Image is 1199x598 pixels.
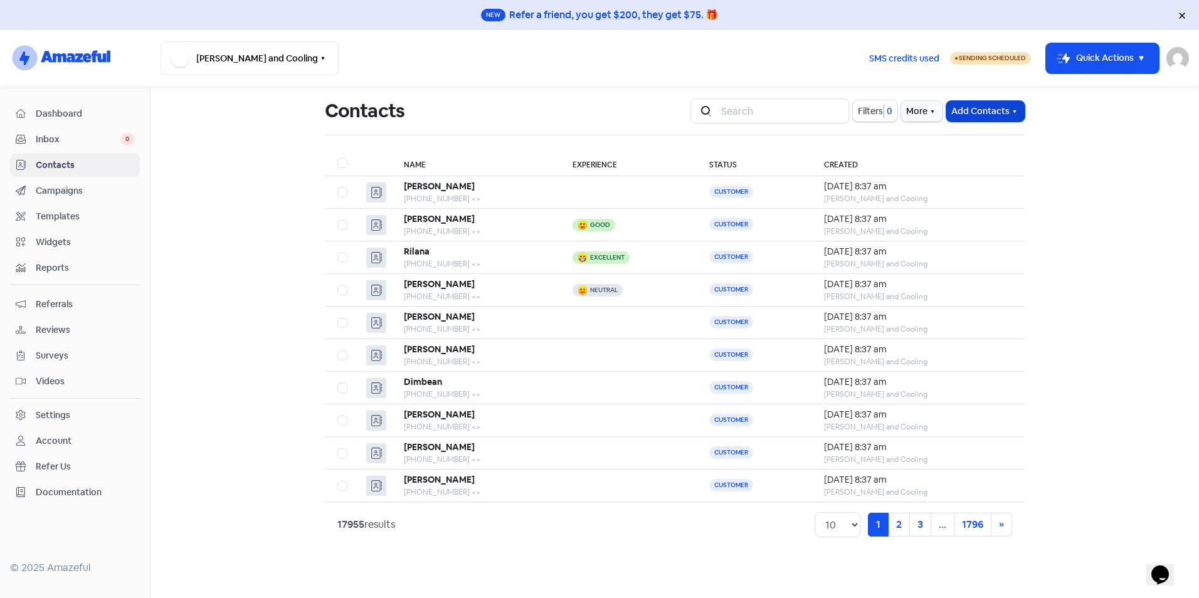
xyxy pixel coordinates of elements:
b: [PERSON_NAME] [404,311,475,322]
div: Neutral [590,287,618,293]
a: Surveys [10,344,140,367]
a: Videos [10,370,140,393]
a: Reviews [10,318,140,342]
div: [PHONE_NUMBER] <> [404,486,547,498]
a: Account [10,429,140,453]
span: Reports [36,261,134,275]
button: Add Contacts [946,101,1025,122]
a: 1796 [954,513,991,537]
a: Settings [10,404,140,427]
a: 1 [868,513,889,537]
a: Documentation [10,481,140,504]
b: [PERSON_NAME] [404,441,475,453]
span: Customer [709,446,753,459]
span: Campaigns [36,184,134,197]
div: [PHONE_NUMBER] <> [404,193,547,204]
div: [PHONE_NUMBER] <> [404,323,547,335]
span: Videos [36,375,134,388]
span: Sending Scheduled [959,54,1026,62]
div: [PERSON_NAME] and Cooling [824,421,1012,433]
h1: Contacts [325,91,404,131]
div: [DATE] 8:37 am [824,441,1012,454]
span: New [481,9,505,21]
div: [PERSON_NAME] and Cooling [824,389,1012,400]
a: SMS credits used [858,51,950,64]
span: SMS credits used [869,52,939,65]
span: Customer [709,414,753,426]
b: [PERSON_NAME] [404,344,475,355]
div: Account [36,434,71,448]
span: Customer [709,186,753,198]
th: Name [391,150,560,176]
span: Referrals [36,298,134,311]
b: [PERSON_NAME] [404,181,475,192]
button: More [901,101,943,122]
div: [DATE] 8:37 am [824,180,1012,193]
div: [PERSON_NAME] and Cooling [824,454,1012,465]
span: Refer Us [36,460,134,473]
a: Dashboard [10,102,140,125]
span: Contacts [36,159,134,172]
div: [PHONE_NUMBER] <> [404,226,547,237]
a: Sending Scheduled [950,51,1031,66]
button: Quick Actions [1046,43,1159,73]
div: [DATE] 8:37 am [824,310,1012,323]
input: Search [714,98,849,123]
th: Experience [560,150,697,176]
b: [PERSON_NAME] [404,474,475,485]
div: [PERSON_NAME] and Cooling [824,356,1012,367]
span: Customer [709,251,753,263]
img: User [1166,47,1189,70]
div: Excellent [590,254,625,261]
strong: 17955 [337,518,364,531]
a: Inbox 0 [10,128,140,151]
a: 2 [888,513,910,537]
a: Contacts [10,154,140,177]
div: [DATE] 8:37 am [824,408,1012,421]
span: 0 [120,133,134,145]
a: Referrals [10,293,140,316]
span: Inbox [36,133,120,146]
a: ... [931,513,954,537]
b: [PERSON_NAME] [404,213,475,224]
span: Customer [709,381,753,394]
div: [PERSON_NAME] and Cooling [824,323,1012,335]
span: Customer [709,479,753,491]
iframe: chat widget [1146,548,1186,585]
span: Surveys [36,349,134,362]
div: [PERSON_NAME] and Cooling [824,486,1012,498]
span: Customer [709,349,753,361]
span: Templates [36,210,134,223]
div: results [337,517,395,532]
b: [PERSON_NAME] [404,278,475,290]
a: 3 [909,513,931,537]
a: Campaigns [10,179,140,202]
div: [PHONE_NUMBER] <> [404,421,547,433]
b: Dimbean [404,376,442,387]
button: Filters0 [853,100,897,122]
div: [PHONE_NUMBER] <> [404,356,547,367]
div: Good [590,222,610,228]
a: Refer Us [10,455,140,478]
div: [PERSON_NAME] and Cooling [824,258,1012,270]
span: Reviews [36,323,134,337]
span: Documentation [36,486,134,499]
span: Customer [709,218,753,231]
button: [PERSON_NAME] and Cooling [161,41,339,75]
div: [PHONE_NUMBER] <> [404,389,547,400]
span: Widgets [36,236,134,249]
div: [PERSON_NAME] and Cooling [824,226,1012,237]
a: Reports [10,256,140,280]
div: © 2025 Amazeful [10,560,140,575]
a: Next [991,513,1012,537]
span: 0 [884,105,892,118]
span: Filters [858,105,883,118]
div: Settings [36,409,70,422]
div: [PERSON_NAME] and Cooling [824,291,1012,302]
span: Dashboard [36,107,134,120]
div: [DATE] 8:37 am [824,278,1012,291]
div: [DATE] 8:37 am [824,343,1012,356]
a: Templates [10,205,140,228]
div: [PERSON_NAME] and Cooling [824,193,1012,204]
div: Refer a friend, you get $200, they get $75. 🎁 [509,8,718,23]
